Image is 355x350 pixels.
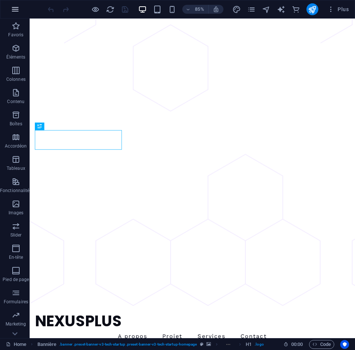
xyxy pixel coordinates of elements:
[4,299,28,305] p: Formulaires
[200,342,203,346] i: Cet élément est une présélection personnalisable.
[213,6,219,13] i: Lors du redimensionnement, ajuster automatiquement le niveau de zoom en fonction de l'appareil sé...
[306,3,318,15] button: publish
[6,54,25,60] p: Éléments
[6,340,26,349] a: Cliquez pour annuler la sélection. Double-cliquez pour ouvrir Pages.
[232,5,241,14] button: design
[291,340,303,349] span: 00 00
[59,340,197,349] span: . banner .preset-banner-v3-tech-startup .preset-banner-v3-tech-startup-homepage
[193,5,205,14] h6: 85%
[246,340,252,349] span: Cliquez pour sélectionner. Double-cliquez pour modifier.
[247,5,256,14] button: pages
[8,32,23,38] p: Favoris
[37,340,57,349] span: Cliquez pour sélectionner. Double-cliquez pour modifier.
[6,76,26,82] p: Colonnes
[324,3,352,15] button: Plus
[9,210,24,216] p: Images
[5,143,27,149] p: Accordéon
[247,5,256,14] i: Pages (Ctrl+Alt+S)
[37,340,264,349] nav: breadcrumb
[10,121,22,127] p: Boîtes
[6,321,26,327] p: Marketing
[327,6,349,13] span: Plus
[283,340,303,349] h6: Durée de la session
[340,340,349,349] button: Usercentrics
[232,5,241,14] i: Design (Ctrl+Alt+Y)
[106,5,115,14] button: reload
[292,5,301,14] button: commerce
[7,99,24,105] p: Contenu
[106,5,115,14] i: Actualiser la page
[3,277,29,283] p: Pied de page
[255,340,263,349] span: . logo
[277,5,286,14] button: text_generator
[10,232,22,238] p: Slider
[296,341,298,347] span: :
[7,165,25,171] p: Tableaux
[182,5,209,14] button: 85%
[312,340,331,349] span: Code
[9,254,23,260] p: En-tête
[206,342,211,346] i: Cet élément contient un arrière-plan.
[309,340,334,349] button: Code
[262,5,271,14] button: navigator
